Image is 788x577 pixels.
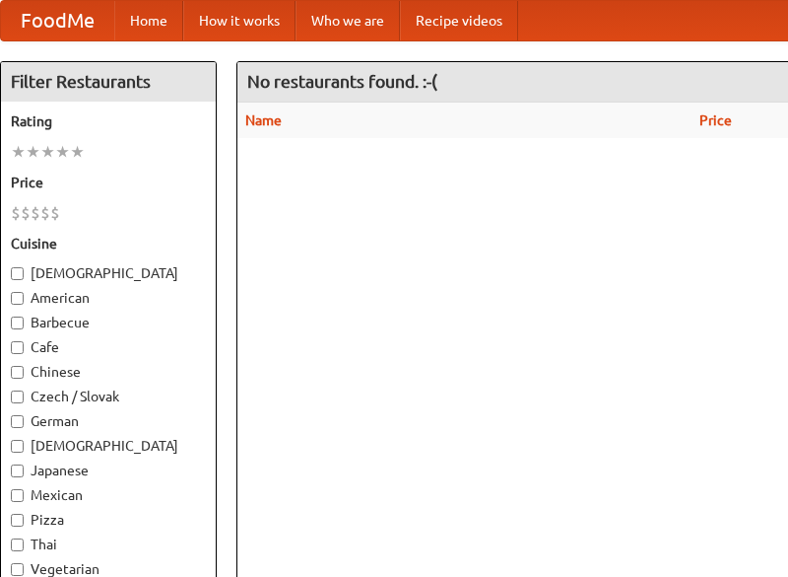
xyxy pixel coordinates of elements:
input: Czech / Slovak [11,391,24,403]
input: [DEMOGRAPHIC_DATA] [11,440,24,453]
label: Cafe [11,337,206,357]
li: $ [40,202,50,224]
h5: Cuisine [11,234,206,253]
li: $ [21,202,31,224]
h4: Filter Restaurants [1,62,216,102]
input: Vegetarian [11,563,24,576]
label: Thai [11,535,206,554]
h5: Rating [11,111,206,131]
label: Pizza [11,510,206,530]
a: FoodMe [1,1,114,40]
li: ★ [55,141,70,163]
a: How it works [183,1,295,40]
input: [DEMOGRAPHIC_DATA] [11,267,24,280]
input: Thai [11,539,24,551]
a: Price [699,112,732,128]
li: ★ [40,141,55,163]
label: Mexican [11,485,206,505]
label: Barbecue [11,313,206,332]
label: Japanese [11,461,206,480]
a: Home [114,1,183,40]
h5: Price [11,173,206,192]
li: $ [50,202,60,224]
li: ★ [11,141,26,163]
label: American [11,288,206,308]
li: ★ [26,141,40,163]
label: German [11,411,206,431]
li: ★ [70,141,85,163]
input: Cafe [11,341,24,354]
a: Who we are [295,1,400,40]
input: German [11,415,24,428]
input: Barbecue [11,317,24,329]
label: Chinese [11,362,206,382]
input: Pizza [11,514,24,527]
input: Mexican [11,489,24,502]
input: Japanese [11,465,24,477]
ng-pluralize: No restaurants found. :-( [247,72,437,91]
input: Chinese [11,366,24,379]
li: $ [11,202,21,224]
input: American [11,292,24,305]
a: Recipe videos [400,1,518,40]
label: [DEMOGRAPHIC_DATA] [11,436,206,456]
label: Czech / Slovak [11,387,206,406]
a: Name [245,112,282,128]
label: [DEMOGRAPHIC_DATA] [11,263,206,283]
li: $ [31,202,40,224]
